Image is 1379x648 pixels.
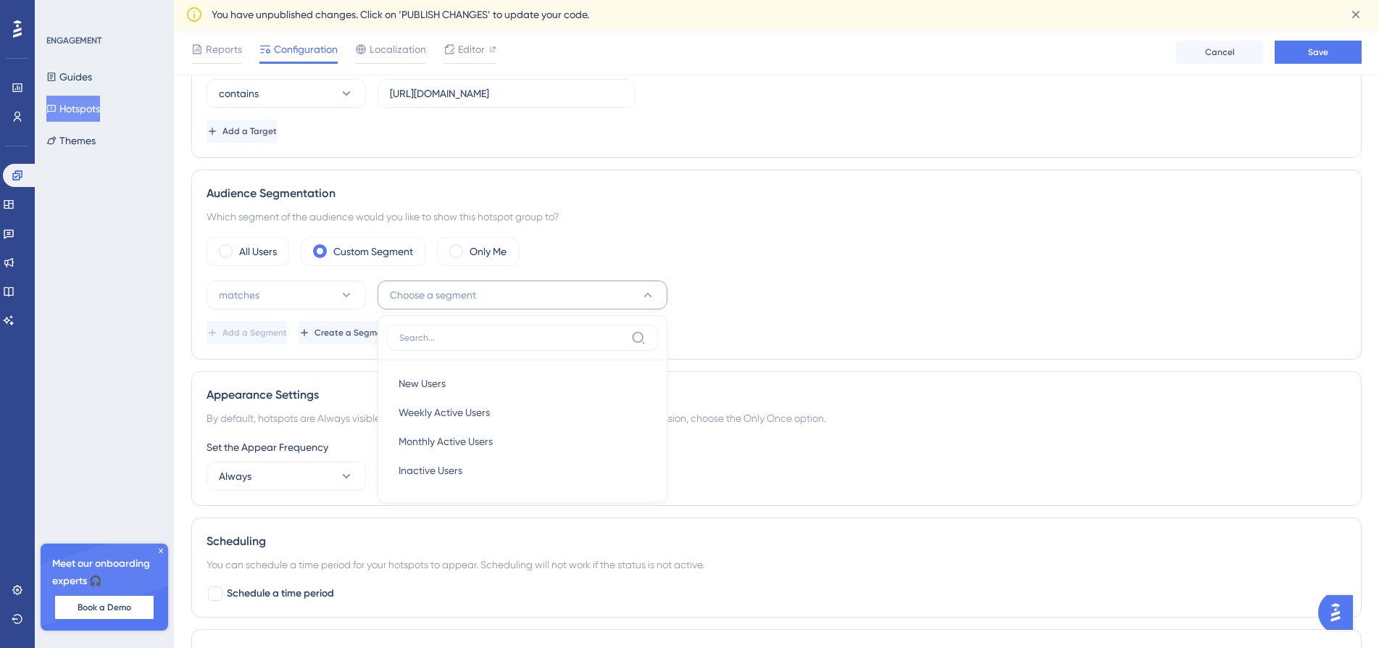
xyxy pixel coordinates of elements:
span: Editor [458,41,485,58]
span: Schedule a time period [227,585,334,602]
div: Which segment of the audience would you like to show this hotspot group to? [207,208,1346,225]
span: matches [219,286,259,304]
span: Choose a segment [390,286,476,304]
button: Choose a segment [378,281,667,310]
button: Save [1275,41,1362,64]
button: Hotspots [46,96,100,122]
button: Create a Segment [299,321,391,344]
label: Only Me [470,243,507,260]
div: Scheduling [207,533,1346,550]
button: Weekly Active Users [387,398,658,427]
button: Add a Target [207,120,277,143]
input: yourwebsite.com/path [390,86,623,101]
button: contains [207,79,366,108]
button: Add a Segment [207,321,287,344]
span: Inactive Users [399,462,462,479]
span: Always [219,468,251,485]
div: By default, hotspots are Always visible for your end users. To make them visible only during a si... [207,410,1346,427]
span: Weekly Active Users [399,404,490,421]
span: Configuration [274,41,338,58]
span: Save [1308,46,1328,58]
span: Add a Segment [222,327,287,338]
div: You can schedule a time period for your hotspots to appear. Scheduling will not work if the statu... [207,556,1346,573]
button: Guides [46,64,92,90]
span: Create a Segment [314,327,391,338]
span: You have unpublished changes. Click on ‘PUBLISH CHANGES’ to update your code. [212,6,589,23]
span: Cancel [1205,46,1235,58]
button: Inactive Users [387,456,658,485]
div: Set the Appear Frequency [207,439,1346,456]
span: contains [219,85,259,102]
iframe: UserGuiding AI Assistant Launcher [1318,591,1362,634]
button: New Users [387,369,658,398]
input: Search... [399,332,625,344]
span: Monthly Active Users [399,433,493,450]
div: Audience Segmentation [207,185,1346,202]
label: Custom Segment [333,243,413,260]
button: Always [207,462,366,491]
button: Monthly Active Users [387,427,658,456]
span: Meet our onboarding experts 🎧 [52,555,157,590]
button: matches [207,281,366,310]
span: Reports [206,41,242,58]
span: New Users [399,375,446,392]
span: Localization [370,41,426,58]
div: Appearance Settings [207,386,1346,404]
span: Book a Demo [78,602,131,613]
button: Themes [46,128,96,154]
button: Cancel [1176,41,1263,64]
button: Book a Demo [55,596,154,619]
label: All Users [239,243,277,260]
div: ENGAGEMENT [46,35,101,46]
span: Add a Target [222,125,277,137]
